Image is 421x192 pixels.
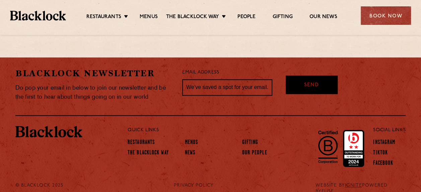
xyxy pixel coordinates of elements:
a: Menus [185,139,198,147]
p: Do pop your email in below to join our newsletter and be the first to hear about things going on ... [15,84,172,102]
a: News [185,150,195,157]
a: PRIVACY POLICY [174,183,214,189]
a: Restaurants [86,14,121,21]
input: We’ve saved a spot for your email... [182,79,272,96]
a: IGNITE [345,183,362,188]
a: Our News [309,14,337,21]
img: Accred_2023_2star.png [343,130,364,167]
p: Social Links [373,126,406,135]
img: BL_Textured_Logo-footer-cropped.svg [15,126,82,137]
p: Quick Links [128,126,351,135]
span: Send [304,82,319,89]
div: Book Now [361,6,411,25]
img: B-Corp-Logo-Black-RGB.svg [314,127,342,167]
a: Gifting [242,139,258,147]
a: Our People [242,150,267,157]
a: Menus [140,14,158,21]
h2: Blacklock Newsletter [15,67,172,79]
a: Restaurants [128,139,155,147]
a: The Blacklock Way [128,150,169,157]
a: Instagram [373,139,395,147]
a: TikTok [373,150,388,157]
a: Facebook [373,160,393,167]
label: Email Address [182,69,219,77]
a: People [237,14,256,21]
img: BL_Textured_Logo-footer-cropped.svg [10,11,66,20]
a: Gifting [272,14,292,21]
a: The Blacklock Way [166,14,219,21]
